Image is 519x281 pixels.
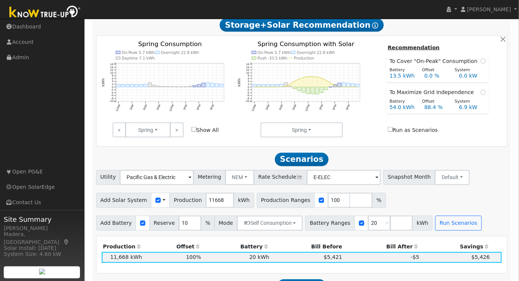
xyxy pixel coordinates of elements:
[96,193,152,208] span: Add Solar System
[247,94,249,97] text: -6
[348,87,349,88] circle: onclick=""
[435,170,470,185] button: Default
[335,85,336,86] circle: onclick=""
[421,72,455,80] div: 0.0 %
[237,78,241,87] text: kWh
[168,104,175,112] text: 12PM
[306,87,310,94] rect: onclick=""
[321,78,322,79] circle: onclick=""
[152,85,156,87] rect: onclick=""
[63,239,70,245] a: Map
[169,193,206,208] span: Production
[388,127,393,132] input: Run as Scenarios
[297,51,335,55] text: Overnight 22.8 kWh
[386,99,418,105] div: Battery
[386,103,420,111] div: 54.0 kWh
[275,153,329,166] span: Scenarios
[215,84,219,87] rect: onclick=""
[342,83,346,87] rect: onclick=""
[388,126,438,134] label: Run as Scenarios
[122,51,154,55] text: On-Peak 5.7 kWh
[357,87,358,88] circle: onclick=""
[455,103,490,111] div: 6.9 kW
[285,85,287,87] circle: onclick=""
[122,56,155,60] text: Daytime 7.1 kWh
[211,83,214,87] rect: onclick=""
[111,91,113,94] text: -4
[326,80,327,81] circle: onclick=""
[142,104,148,111] text: 6AM
[265,104,270,111] text: 3AM
[254,87,255,88] circle: onclick=""
[148,83,152,87] rect: onclick=""
[120,170,194,185] input: Select a Utility
[110,71,113,75] text: 10
[303,77,304,78] circle: onclick=""
[317,76,318,78] circle: onclick=""
[293,87,297,88] rect: onclick=""
[115,104,121,112] text: 12AM
[267,87,269,88] circle: onclick=""
[112,77,113,80] text: 6
[245,99,249,103] text: -10
[125,123,170,138] button: Spring
[4,250,80,258] div: System Size: 4.60 kW
[418,99,451,105] div: Offset
[312,76,313,78] circle: onclick=""
[390,88,477,96] span: To Maximize Grid Independence
[129,104,134,111] text: 3AM
[6,4,84,21] img: Know True-Up
[311,87,315,94] rect: onclick=""
[275,85,279,87] rect: onclick=""
[451,67,483,73] div: System
[345,104,351,111] text: 9PM
[318,104,324,111] text: 3PM
[383,170,435,185] span: Snapshot Month
[412,216,433,231] span: kWh
[121,85,125,87] rect: onclick=""
[196,104,202,111] text: 6PM
[263,87,264,88] circle: onclick=""
[4,214,80,224] span: Site Summary
[248,82,249,86] text: 2
[156,104,161,111] text: 9AM
[271,242,344,252] th: Bill Before
[248,77,249,80] text: 6
[302,87,306,92] rect: onclick=""
[135,85,139,87] rect: onclick=""
[126,85,130,87] rect: onclick=""
[214,216,237,231] span: Mode
[284,83,288,87] rect: onclick=""
[225,170,255,185] button: NEM
[111,88,113,91] text: -2
[411,254,419,260] span: -$5
[186,254,201,260] span: 100%
[201,216,214,231] span: %
[193,170,226,185] span: Metering
[388,45,440,51] u: Recommendation
[333,85,337,87] rect: onclick=""
[266,85,270,87] rect: onclick=""
[278,104,284,111] text: 6AM
[253,84,256,87] rect: onclick=""
[257,85,261,87] rect: onclick=""
[320,87,324,93] rect: onclick=""
[294,81,296,82] circle: onclick=""
[143,84,147,87] rect: onclick=""
[347,83,350,87] rect: onclick=""
[202,83,205,87] rect: onclick=""
[247,88,249,91] text: -2
[471,254,490,260] span: $5,426
[460,244,483,250] span: Savings
[96,170,121,185] span: Utility
[170,123,183,138] a: >
[308,76,309,77] circle: onclick=""
[117,84,121,87] rect: onclick=""
[102,252,143,263] td: 11,668 kWh
[344,242,421,252] th: Bill After
[324,254,342,260] span: $5,421
[467,6,511,12] span: [PERSON_NAME]
[246,66,249,69] text: 14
